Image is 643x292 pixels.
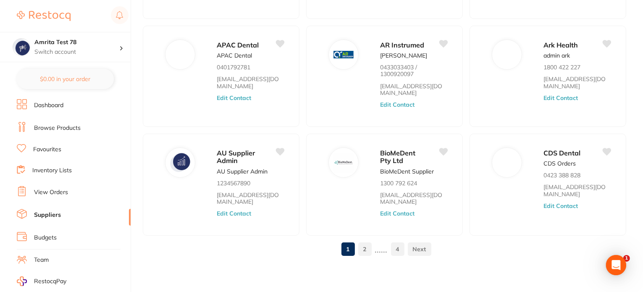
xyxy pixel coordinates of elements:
a: RestocqPay [17,276,66,286]
button: Edit Contact [544,203,578,209]
a: [EMAIL_ADDRESS][DOMAIN_NAME] [217,192,284,205]
button: $0.00 in your order [17,69,114,89]
span: BioMeDent Pty Ltd [381,149,416,165]
button: Edit Contact [217,95,252,101]
a: 4 [391,241,404,258]
img: Amrita Test 78 [13,39,30,55]
p: APAC Dental [217,52,252,59]
div: Open Intercom Messenger [606,255,626,275]
span: RestocqPay [34,277,66,286]
button: Edit Contact [381,210,415,217]
p: 1234567890 [217,180,251,187]
a: Dashboard [34,101,63,110]
a: Budgets [34,234,57,242]
a: Team [34,256,49,264]
img: Restocq Logo [17,11,71,21]
p: CDS Orders [544,160,576,167]
p: ...... [375,245,388,254]
a: Suppliers [34,211,61,219]
img: CDS Dental [497,153,517,173]
button: Edit Contact [544,95,578,101]
a: Browse Products [34,124,81,132]
p: admin ark [544,52,570,59]
a: [EMAIL_ADDRESS][DOMAIN_NAME] [217,76,284,89]
img: AR Instrumed [333,45,354,65]
img: RestocqPay [17,276,27,286]
a: 1 [341,241,355,258]
p: 1800 422 227 [544,64,581,71]
p: 0423 388 828 [544,172,581,179]
h4: Amrita Test 78 [34,38,119,47]
img: Ark Health [497,45,517,65]
button: Edit Contact [217,210,252,217]
p: 0401792781 [217,64,251,71]
p: [PERSON_NAME] [381,52,428,59]
p: BioMeDent Supplier [381,168,434,175]
img: AU Supplier Admin [170,153,190,173]
a: [EMAIL_ADDRESS][DOMAIN_NAME] [381,83,448,96]
button: Edit Contact [381,101,415,108]
p: AU Supplier Admin [217,168,268,175]
span: AU Supplier Admin [217,149,255,165]
a: View Orders [34,188,68,197]
img: BioMeDent Pty Ltd [333,153,354,173]
a: [EMAIL_ADDRESS][DOMAIN_NAME] [381,192,448,205]
img: APAC Dental [170,45,190,65]
span: Ark Health [544,41,578,49]
a: Favourites [33,145,61,154]
p: 1300 792 624 [381,180,417,187]
span: APAC Dental [217,41,259,49]
span: CDS Dental [544,149,581,157]
span: 1 [623,255,630,262]
p: Switch account [34,48,119,56]
a: [EMAIL_ADDRESS][DOMAIN_NAME] [544,76,611,89]
a: 2 [358,241,372,258]
p: 0433033403 / 1300920097 [381,64,448,77]
a: Restocq Logo [17,6,71,26]
a: [EMAIL_ADDRESS][DOMAIN_NAME] [544,184,611,197]
a: Inventory Lists [32,166,72,175]
span: AR Instrumed [381,41,425,49]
